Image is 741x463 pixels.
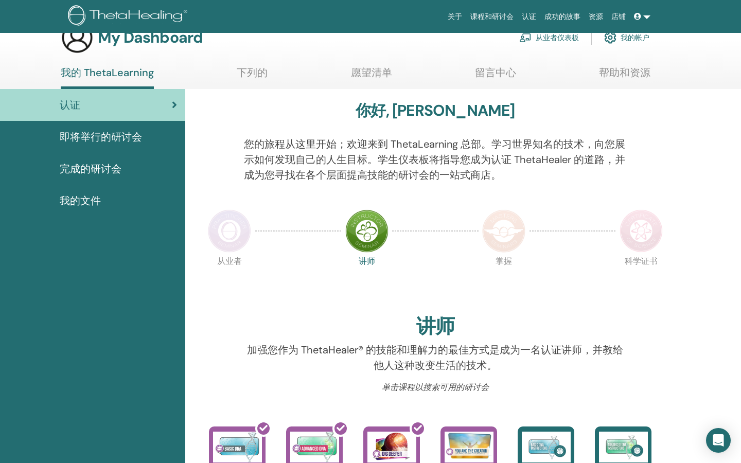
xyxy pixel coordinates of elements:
a: 我的帐户 [604,26,649,49]
a: 留言中心 [475,66,516,86]
img: Advanced DNA Instructors [599,432,648,462]
span: 我的文件 [60,193,101,208]
a: 店铺 [607,7,630,26]
img: logo.png [68,5,191,28]
p: 科学证书 [620,257,663,300]
span: 完成的研讨会 [60,161,121,176]
h3: My Dashboard [98,28,203,47]
img: Master [482,209,525,253]
a: 愿望清单 [351,66,392,86]
img: Certificate of Science [620,209,663,253]
p: 掌握 [482,257,525,300]
h2: 讲师 [416,315,454,339]
a: 关于 [444,7,466,26]
img: chalkboard-teacher.svg [519,33,532,42]
a: 课程和研讨会 [466,7,518,26]
h3: 你好, [PERSON_NAME] [356,101,515,120]
p: 加强您作为 ThetaHealer® 的技能和理解力的最佳方式是成为一名认证讲师，并教给他人这种改变生活的技术。 [244,342,627,373]
a: 下列的 [237,66,268,86]
img: You and the Creator [445,432,493,460]
a: 从业者仪表板 [519,26,579,49]
img: cog.svg [604,29,616,46]
p: 讲师 [345,257,389,300]
p: 从业者 [208,257,251,300]
span: 即将举行的研讨会 [60,129,142,145]
img: Basic DNA Instructors [522,432,571,462]
a: 资源 [585,7,607,26]
img: Practitioner [208,209,251,253]
img: Instructor [345,209,389,253]
img: Advanced DNA [290,432,339,462]
img: Dig Deeper [367,432,416,462]
img: generic-user-icon.jpg [61,21,94,54]
div: Open Intercom Messenger [706,428,731,453]
a: 帮助和资源 [599,66,650,86]
a: 认证 [518,7,540,26]
p: 单击课程以搜索可用的研讨会 [244,381,627,394]
img: Basic DNA [213,432,262,462]
span: 认证 [60,97,80,113]
a: 成功的故事 [540,7,585,26]
a: 我的 ThetaLearning [61,66,154,89]
p: 您的旅程从这里开始；欢迎来到 ThetaLearning 总部。学习世界知名的技术，向您展示如何发现自己的人生目标。学生仪表板将指导您成为认证 ThetaHealer 的道路，并成为您寻找在各个... [244,136,627,183]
